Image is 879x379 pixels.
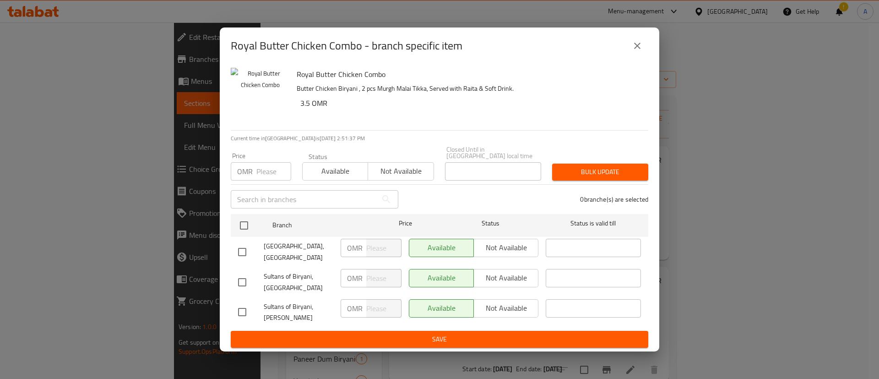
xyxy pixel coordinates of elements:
button: Bulk update [552,164,648,181]
button: close [626,35,648,57]
span: Status [443,218,538,229]
input: Search in branches [231,190,377,209]
p: 0 branche(s) are selected [580,195,648,204]
span: Sultans of Biryani, [PERSON_NAME] [264,301,333,324]
input: Please enter price [366,299,402,318]
p: OMR [237,166,253,177]
span: Save [238,334,641,345]
button: Not available [368,162,434,181]
button: Available [302,162,368,181]
h6: Royal Butter Chicken Combo [297,68,641,81]
span: [GEOGRAPHIC_DATA], [GEOGRAPHIC_DATA] [264,241,333,264]
span: Available [306,165,364,178]
h6: 3.5 OMR [300,97,641,110]
span: Bulk update [559,166,641,178]
img: Royal Butter Chicken Combo [231,68,289,126]
p: OMR [347,303,363,314]
p: OMR [347,273,363,284]
input: Please enter price [256,162,291,181]
button: Save [231,331,648,348]
span: Sultans of Biryani, [GEOGRAPHIC_DATA] [264,271,333,294]
span: Price [375,218,436,229]
h2: Royal Butter Chicken Combo - branch specific item [231,38,462,53]
span: Not available [372,165,430,178]
span: Branch [272,220,368,231]
p: Current time in [GEOGRAPHIC_DATA] is [DATE] 2:51:37 PM [231,134,648,143]
p: OMR [347,242,363,253]
input: Please enter price [366,239,402,257]
p: Butter Chicken Biryani , 2 pcs Murgh Malai Tikka, Served with Raita & Soft Drink. [297,83,641,94]
input: Please enter price [366,269,402,287]
span: Status is valid till [546,218,641,229]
